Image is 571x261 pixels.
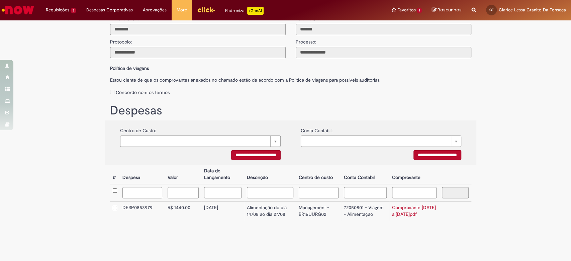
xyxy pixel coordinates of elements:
label: Concordo com os termos [116,89,170,96]
td: 72050801 - Viagem - Alimentação [341,201,389,221]
td: [DATE] [201,201,244,221]
td: Alimentação do dia 14/08 ao dia 27/08 [244,201,296,221]
h1: Despesas [110,104,471,117]
td: Management - BR16UURG02 [296,201,341,221]
span: Despesas Corporativas [86,7,133,13]
b: Política de viagens [110,65,149,71]
span: More [177,7,187,13]
span: Clarice Lessa Granito Da Fonseca [499,7,566,13]
label: Protocolo: [110,35,132,45]
span: CF [489,8,493,12]
span: Favoritos [397,7,415,13]
span: Requisições [46,7,69,13]
img: ServiceNow [1,3,35,17]
th: Descrição [244,165,296,184]
label: Centro de Custo: [120,124,156,134]
th: Comprovante [389,165,439,184]
span: Rascunhos [438,7,462,13]
td: R$ 1440.00 [165,201,201,221]
span: 3 [71,8,76,13]
span: 1 [417,8,422,13]
th: Conta Contabil [341,165,389,184]
a: Limpar campo {0} [301,136,461,147]
a: Comprovante [DATE] a [DATE]pdf [392,204,436,217]
th: Valor [165,165,201,184]
a: Rascunhos [432,7,462,13]
img: click_logo_yellow_360x200.png [197,5,215,15]
div: Padroniza [225,7,264,15]
th: # [110,165,120,184]
th: Despesa [120,165,165,184]
label: Conta Contabil: [301,124,332,134]
label: Estou ciente de que os comprovantes anexados no chamado estão de acordo com a Politica de viagens... [110,73,471,83]
p: +GenAi [247,7,264,15]
label: Processo: [296,35,316,45]
span: Aprovações [143,7,167,13]
a: Limpar campo {0} [120,136,281,147]
td: Comprovante [DATE] a [DATE]pdf [389,201,439,221]
th: Centro de custo [296,165,341,184]
th: Data de Lançamento [201,165,244,184]
td: DESP0853979 [120,201,165,221]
